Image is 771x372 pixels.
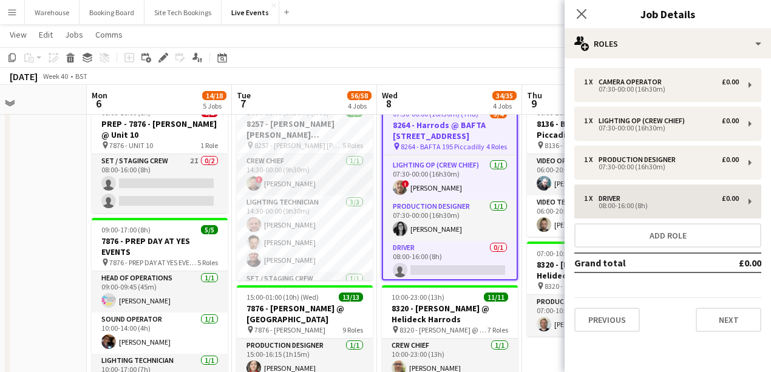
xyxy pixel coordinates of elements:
[197,258,218,267] span: 5 Roles
[95,29,123,40] span: Comms
[392,293,444,302] span: 10:00-23:00 (13h)
[584,86,739,92] div: 07:30-00:00 (16h30m)
[484,293,508,302] span: 11/11
[574,253,704,272] td: Grand total
[342,325,363,334] span: 9 Roles
[144,1,222,24] button: Site Tech Bookings
[237,195,373,272] app-card-role: Lighting Technician3/314:30-00:00 (9h30m)[PERSON_NAME][PERSON_NAME][PERSON_NAME]
[599,155,681,164] div: Production Designer
[537,249,600,258] span: 07:00-10:30 (3h30m)
[527,101,663,237] app-job-card: 06:00-20:00 (14h)2/28136 - BAFTA @ BAFTA 195 Piccadilly 8136 - BAFTA2 RolesVideo Operator1/106:00...
[237,118,373,140] h3: 8257 - [PERSON_NAME] [PERSON_NAME] International @ [GEOGRAPHIC_DATA]
[584,203,739,209] div: 08:00-16:00 (8h)
[10,70,38,83] div: [DATE]
[574,308,640,332] button: Previous
[92,118,228,140] h3: PREP - 7876 - [PERSON_NAME] @ Unit 10
[92,271,228,313] app-card-role: Head of Operations1/109:00-09:45 (45m)[PERSON_NAME]
[380,96,398,110] span: 8
[399,325,487,334] span: 8320 - [PERSON_NAME] @ Helideck Harrods
[254,325,325,334] span: 7876 - [PERSON_NAME]
[722,78,739,86] div: £0.00
[584,194,599,203] div: 1 x
[527,195,663,237] app-card-role: Video Technician1/106:00-20:00 (14h)[PERSON_NAME]
[25,1,80,24] button: Warehouse
[487,325,508,334] span: 7 Roles
[486,142,507,151] span: 4 Roles
[584,155,599,164] div: 1 x
[256,176,263,183] span: !
[237,272,373,313] app-card-role: Set / Staging Crew1/1
[235,96,251,110] span: 7
[92,101,228,213] app-job-card: 08:00-16:00 (8h)0/2PREP - 7876 - [PERSON_NAME] @ Unit 10 7876 - UNIT 101 RoleSet / Staging Crew2I...
[545,141,585,150] span: 8136 - BAFTA
[342,141,363,150] span: 5 Roles
[237,90,251,101] span: Tue
[599,194,625,203] div: Driver
[254,141,342,150] span: 8257 - [PERSON_NAME] [PERSON_NAME] International @ [GEOGRAPHIC_DATA]
[382,90,398,101] span: Wed
[339,293,363,302] span: 13/13
[599,117,690,125] div: Lighting Op (Crew Chief)
[382,303,518,325] h3: 8320 - [PERSON_NAME] @ Helideck Harrods
[401,142,484,151] span: 8264 - BAFTA 195 Piccadilly
[347,91,372,100] span: 56/58
[402,180,409,188] span: !
[383,200,517,241] app-card-role: Production Designer1/107:30-00:00 (16h30m)[PERSON_NAME]
[383,120,517,141] h3: 8264 - Harrods @ BAFTA [STREET_ADDRESS]
[722,155,739,164] div: £0.00
[584,125,739,131] div: 07:30-00:00 (16h30m)
[92,90,107,101] span: Mon
[34,27,58,42] a: Edit
[722,117,739,125] div: £0.00
[696,308,761,332] button: Next
[65,29,83,40] span: Jobs
[382,101,518,280] app-job-card: 07:30-00:00 (16h30m) (Thu)3/48264 - Harrods @ BAFTA [STREET_ADDRESS] 8264 - BAFTA 195 Piccadilly4...
[101,225,151,234] span: 09:00-17:00 (8h)
[348,101,371,110] div: 4 Jobs
[80,1,144,24] button: Booking Board
[525,96,542,110] span: 9
[722,194,739,203] div: £0.00
[10,29,27,40] span: View
[574,223,761,248] button: Add role
[237,101,373,280] app-job-card: 14:30-00:00 (9h30m) (Wed)7/78257 - [PERSON_NAME] [PERSON_NAME] International @ [GEOGRAPHIC_DATA] ...
[40,72,70,81] span: Week 40
[90,96,107,110] span: 6
[527,295,663,336] app-card-role: Production Manager1/107:00-10:30 (3h30m)[PERSON_NAME]
[92,313,228,354] app-card-role: Sound Operator1/110:00-14:00 (4h)[PERSON_NAME]
[39,29,53,40] span: Edit
[75,72,87,81] div: BST
[545,282,636,291] span: 8320 - [PERSON_NAME] @ Helideck Harrods - LOAD OUT
[237,154,373,195] app-card-role: Crew Chief1/114:30-00:00 (9h30m)![PERSON_NAME]
[584,78,599,86] div: 1 x
[527,90,542,101] span: Thu
[527,154,663,195] app-card-role: Video Operator1/106:00-20:00 (14h)[PERSON_NAME]
[90,27,127,42] a: Comms
[246,293,319,302] span: 15:00-01:00 (10h) (Wed)
[60,27,88,42] a: Jobs
[92,235,228,257] h3: 7876 - PREP DAY AT YES EVENTS
[109,258,197,267] span: 7876 - PREP DAY AT YES EVENTS
[527,118,663,140] h3: 8136 - BAFTA @ BAFTA 195 Piccadilly
[383,158,517,200] app-card-role: Lighting Op (Crew Chief)1/107:30-00:00 (16h30m)![PERSON_NAME]
[493,101,516,110] div: 4 Jobs
[527,259,663,281] h3: 8320 - [PERSON_NAME] @ Helideck Harrods - LOAD OUT
[202,91,226,100] span: 14/18
[704,253,761,272] td: £0.00
[237,303,373,325] h3: 7876 - [PERSON_NAME] @ [GEOGRAPHIC_DATA]
[203,101,226,110] div: 5 Jobs
[492,91,517,100] span: 34/35
[565,6,771,22] h3: Job Details
[5,27,32,42] a: View
[200,141,218,150] span: 1 Role
[222,1,279,24] button: Live Events
[527,242,663,336] app-job-card: 07:00-10:30 (3h30m)1/18320 - [PERSON_NAME] @ Helideck Harrods - LOAD OUT 8320 - [PERSON_NAME] @ H...
[201,225,218,234] span: 5/5
[109,141,153,150] span: 7876 - UNIT 10
[599,78,667,86] div: Camera Operator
